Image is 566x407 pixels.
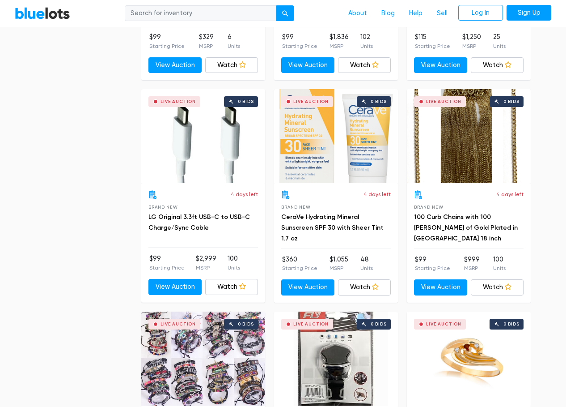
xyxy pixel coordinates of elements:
[281,213,384,242] a: CeraVe Hydrating Mineral Sunscreen SPF 30 with Sheer Tint 1.7 oz
[281,57,334,73] a: View Auction
[125,5,277,21] input: Search for inventory
[471,279,524,296] a: Watch
[149,42,185,50] p: Starting Price
[426,322,461,326] div: Live Auction
[282,32,317,50] li: $99
[228,264,240,272] p: Units
[360,32,373,50] li: 102
[471,57,524,73] a: Watch
[415,42,450,50] p: Starting Price
[464,264,480,272] p: MSRP
[503,99,520,104] div: 0 bids
[293,322,329,326] div: Live Auction
[360,264,373,272] p: Units
[338,279,391,296] a: Watch
[360,42,373,50] p: Units
[493,42,506,50] p: Units
[464,255,480,273] li: $999
[238,322,254,326] div: 0 bids
[430,5,455,22] a: Sell
[341,5,374,22] a: About
[426,99,461,104] div: Live Auction
[371,99,387,104] div: 0 bids
[462,42,481,50] p: MSRP
[228,32,240,50] li: 6
[414,205,443,210] span: Brand New
[149,32,185,50] li: $99
[407,89,531,183] a: Live Auction 0 bids
[282,264,317,272] p: Starting Price
[282,42,317,50] p: Starting Price
[274,89,398,183] a: Live Auction 0 bids
[293,99,329,104] div: Live Auction
[148,213,250,231] a: LG Original 3.3ft USB-C to USB-C Charge/Sync Cable
[148,279,202,295] a: View Auction
[415,32,450,50] li: $115
[231,190,258,198] p: 4 days left
[414,57,467,73] a: View Auction
[161,322,196,326] div: Live Auction
[196,254,216,272] li: $2,999
[238,99,254,104] div: 0 bids
[205,279,258,295] a: Watch
[141,89,265,183] a: Live Auction 0 bids
[363,190,391,198] p: 4 days left
[274,312,398,406] a: Live Auction 0 bids
[149,264,185,272] p: Starting Price
[507,5,551,21] a: Sign Up
[281,205,310,210] span: Brand New
[15,7,70,20] a: BlueLots
[338,57,391,73] a: Watch
[415,255,450,273] li: $99
[282,255,317,273] li: $360
[374,5,402,22] a: Blog
[199,32,214,50] li: $329
[161,99,196,104] div: Live Auction
[415,264,450,272] p: Starting Price
[329,32,349,50] li: $1,836
[493,255,506,273] li: 100
[149,254,185,272] li: $99
[228,254,240,272] li: 100
[329,255,348,273] li: $1,055
[414,213,518,242] a: 100 Curb Chains with 100 [PERSON_NAME] of Gold Plated in [GEOGRAPHIC_DATA] 18 inch
[493,264,506,272] p: Units
[371,322,387,326] div: 0 bids
[148,205,177,210] span: Brand New
[199,42,214,50] p: MSRP
[407,312,531,406] a: Live Auction 0 bids
[196,264,216,272] p: MSRP
[205,57,258,73] a: Watch
[148,57,202,73] a: View Auction
[329,264,348,272] p: MSRP
[496,190,524,198] p: 4 days left
[458,5,503,21] a: Log In
[329,42,349,50] p: MSRP
[503,322,520,326] div: 0 bids
[360,255,373,273] li: 48
[228,42,240,50] p: Units
[402,5,430,22] a: Help
[281,279,334,296] a: View Auction
[493,32,506,50] li: 25
[414,279,467,296] a: View Auction
[141,312,265,406] a: Live Auction 0 bids
[462,32,481,50] li: $1,250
